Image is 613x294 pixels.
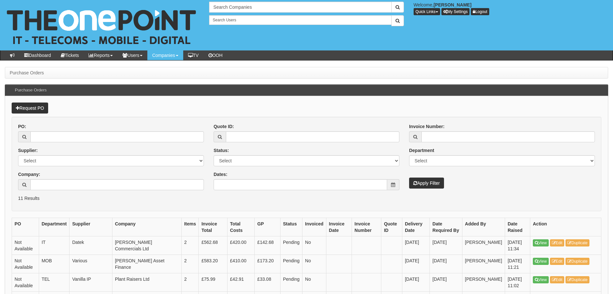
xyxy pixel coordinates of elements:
td: [DATE] [430,236,462,255]
a: Request PO [12,103,48,114]
td: [DATE] [402,255,429,273]
td: [PERSON_NAME] Asset Finance [112,255,181,273]
td: [DATE] [430,255,462,273]
th: Invoice Date [326,218,352,236]
td: [DATE] [402,273,429,292]
li: Purchase Orders [10,70,44,76]
label: Company: [18,171,40,178]
div: Welcome, [409,2,613,15]
label: Status: [214,147,229,154]
label: Invoice Number: [409,123,445,130]
th: Status [280,218,302,236]
td: [DATE] [402,236,429,255]
td: 2 [181,236,199,255]
label: Department [409,147,434,154]
a: Logout [471,8,489,15]
td: Plant Raisers Ltd [112,273,181,292]
th: Items [181,218,199,236]
td: £33.08 [255,273,280,292]
a: Companies [147,50,183,60]
a: Edit [550,239,565,246]
td: No [302,236,326,255]
td: [DATE] 11:21 [505,255,530,273]
td: £562.68 [199,236,227,255]
td: [PERSON_NAME] [462,273,505,292]
th: Delivery Date [402,218,429,236]
th: Date Required By [430,218,462,236]
a: Reports [84,50,118,60]
th: PO [12,218,39,236]
td: £583.20 [199,255,227,273]
button: Quick Links [414,8,440,15]
td: £410.00 [227,255,255,273]
label: Quote ID: [214,123,234,130]
td: Pending [280,255,302,273]
b: [PERSON_NAME] [434,2,471,7]
button: Apply Filter [409,178,444,189]
a: Tickets [56,50,84,60]
th: Action [530,218,601,236]
td: No [302,255,326,273]
th: Department [39,218,69,236]
td: Not Available [12,236,39,255]
td: [PERSON_NAME] Commercials Ltd [112,236,181,255]
a: View [533,239,549,246]
label: PO: [18,123,26,130]
td: [PERSON_NAME] [462,236,505,255]
td: MOB [39,255,69,273]
td: Not Available [12,273,39,292]
th: Total Costs [227,218,255,236]
td: £173.20 [255,255,280,273]
th: Company [112,218,181,236]
a: Duplicate [565,258,589,265]
input: Search Users [209,15,391,25]
a: Duplicate [565,276,589,283]
td: No [302,273,326,292]
td: IT [39,236,69,255]
th: Added By [462,218,505,236]
th: GP [255,218,280,236]
th: Invoice Number [352,218,381,236]
a: OOH [204,50,227,60]
th: Date Raised [505,218,530,236]
th: Invoiced [302,218,326,236]
label: Dates: [214,171,227,178]
h3: Purchase Orders [12,85,50,96]
a: View [533,276,549,283]
a: Edit [550,276,565,283]
a: Dashboard [19,50,56,60]
th: Quote ID [381,218,402,236]
td: [DATE] [430,273,462,292]
p: 11 Results [18,195,595,201]
a: My Settings [441,8,470,15]
td: 2 [181,255,199,273]
a: Duplicate [565,239,589,246]
a: Edit [550,258,565,265]
td: £142.68 [255,236,280,255]
td: £75.99 [199,273,227,292]
td: TEL [39,273,69,292]
td: Datek [69,236,112,255]
a: View [533,258,549,265]
a: TV [183,50,204,60]
input: Search Companies [209,2,391,13]
td: £42.91 [227,273,255,292]
th: Supplier [69,218,112,236]
td: [PERSON_NAME] [462,255,505,273]
td: Pending [280,273,302,292]
td: [DATE] 11:02 [505,273,530,292]
td: Various [69,255,112,273]
td: £420.00 [227,236,255,255]
th: Invoice Total [199,218,227,236]
a: Users [118,50,147,60]
td: Not Available [12,255,39,273]
td: [DATE] 11:34 [505,236,530,255]
label: Supplier: [18,147,38,154]
td: 2 [181,273,199,292]
td: Vanilla IP [69,273,112,292]
td: Pending [280,236,302,255]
